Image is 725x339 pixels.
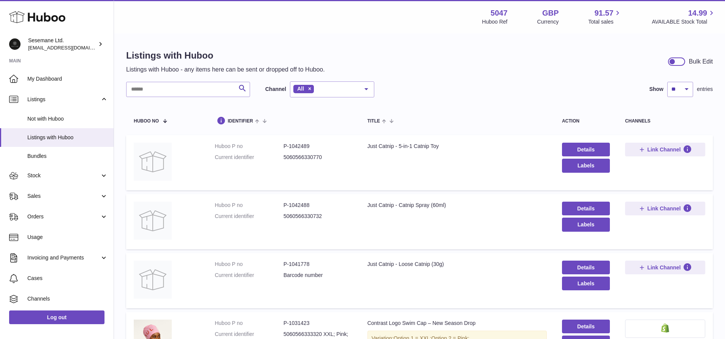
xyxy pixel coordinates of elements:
span: Listings [27,96,100,103]
span: identifier [228,119,253,124]
span: My Dashboard [27,75,108,83]
dd: P-1041778 [283,261,352,268]
span: Link Channel [647,146,681,153]
button: Labels [562,218,610,231]
dd: Barcode number [283,272,352,279]
dt: Current identifier [215,331,283,338]
button: Labels [562,159,610,172]
span: Link Channel [647,205,681,212]
span: Usage [27,234,108,241]
div: Sesemane Ltd. [28,37,97,51]
strong: GBP [542,8,559,18]
div: Bulk Edit [689,57,713,66]
label: Show [649,86,663,93]
span: Channels [27,295,108,302]
dt: Huboo P no [215,202,283,209]
img: Just Catnip - 5-in-1 Catnip Toy [134,143,172,181]
div: Just Catnip - Loose Catnip (30g) [367,261,547,268]
dt: Current identifier [215,213,283,220]
span: Bundles [27,153,108,160]
dt: Current identifier [215,272,283,279]
dt: Huboo P no [215,261,283,268]
span: Stock [27,172,100,179]
dd: 5060566330732 [283,213,352,220]
span: Cases [27,275,108,282]
h1: Listings with Huboo [126,49,325,62]
a: 91.57 Total sales [588,8,622,25]
span: Orders [27,213,100,220]
dt: Huboo P no [215,143,283,150]
div: Huboo Ref [482,18,508,25]
p: Listings with Huboo - any items here can be sent or dropped off to Huboo. [126,65,325,74]
button: Labels [562,277,610,290]
span: AVAILABLE Stock Total [652,18,716,25]
span: entries [697,86,713,93]
div: Contrast Logo Swim Cap – New Season Drop [367,320,547,327]
label: Channel [265,86,286,93]
a: Details [562,320,610,333]
span: Total sales [588,18,622,25]
div: Just Catnip - 5-in-1 Catnip Toy [367,143,547,150]
strong: 5047 [491,8,508,18]
span: 91.57 [594,8,613,18]
span: title [367,119,380,124]
dd: P-1042488 [283,202,352,209]
dt: Current identifier [215,154,283,161]
span: All [297,86,304,92]
span: Invoicing and Payments [27,254,100,261]
div: Currency [537,18,559,25]
img: Just Catnip - Loose Catnip (30g) [134,261,172,299]
span: [EMAIL_ADDRESS][DOMAIN_NAME] [28,45,112,51]
span: Listings with Huboo [27,134,108,141]
button: Link Channel [625,261,705,274]
img: internalAdmin-5047@internal.huboo.com [9,38,21,50]
dd: P-1042489 [283,143,352,150]
span: 14.99 [688,8,707,18]
img: Just Catnip - Catnip Spray (60ml) [134,202,172,240]
a: Details [562,143,610,156]
a: Details [562,261,610,274]
dd: 5060566333320 XXL; Pink; [283,331,352,338]
img: shopify-small.png [661,323,669,333]
a: 14.99 AVAILABLE Stock Total [652,8,716,25]
div: channels [625,119,705,124]
dd: P-1031423 [283,320,352,327]
div: Just Catnip - Catnip Spray (60ml) [367,202,547,209]
a: Log out [9,310,104,324]
div: action [562,119,610,124]
span: Link Channel [647,264,681,271]
span: Sales [27,193,100,200]
button: Link Channel [625,143,705,156]
dt: Huboo P no [215,320,283,327]
span: Huboo no [134,119,159,124]
a: Details [562,202,610,215]
button: Link Channel [625,202,705,215]
dd: 5060566330770 [283,154,352,161]
span: Not with Huboo [27,115,108,123]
